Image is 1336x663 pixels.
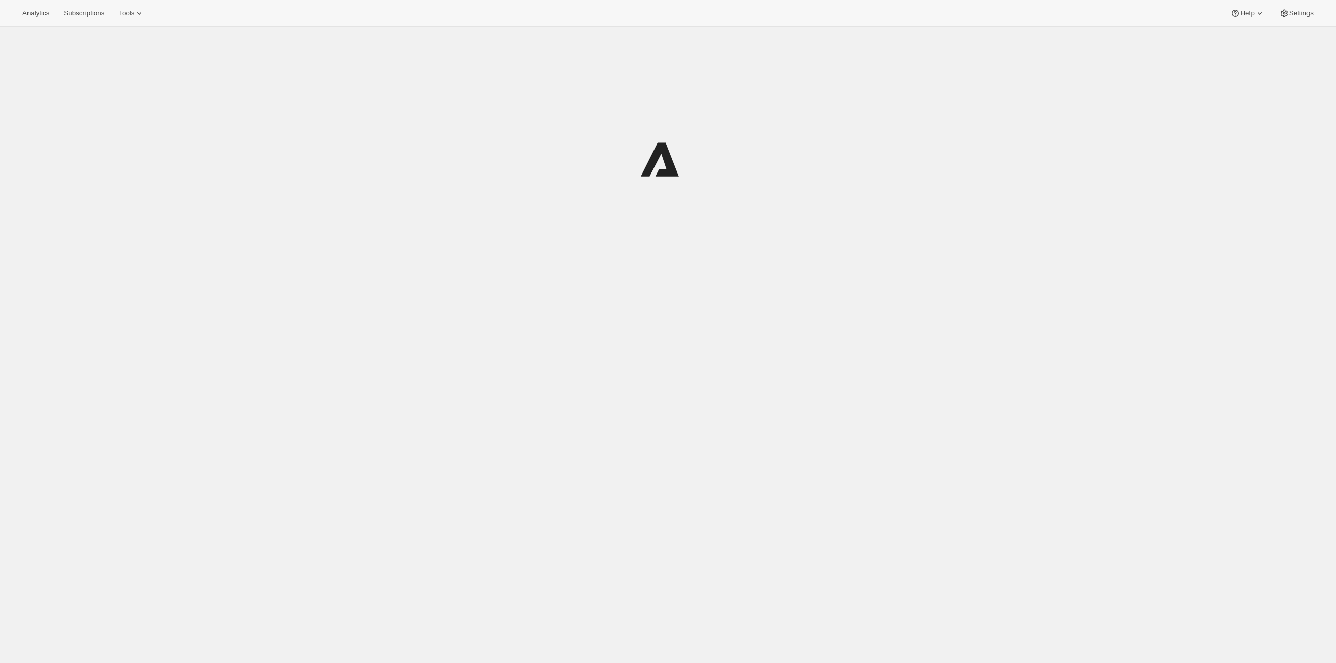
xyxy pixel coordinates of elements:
button: Tools [112,6,151,20]
button: Subscriptions [58,6,110,20]
span: Settings [1289,9,1314,17]
button: Settings [1273,6,1320,20]
button: Analytics [16,6,55,20]
span: Analytics [22,9,49,17]
button: Help [1224,6,1270,20]
span: Help [1240,9,1254,17]
span: Tools [119,9,134,17]
span: Subscriptions [64,9,104,17]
